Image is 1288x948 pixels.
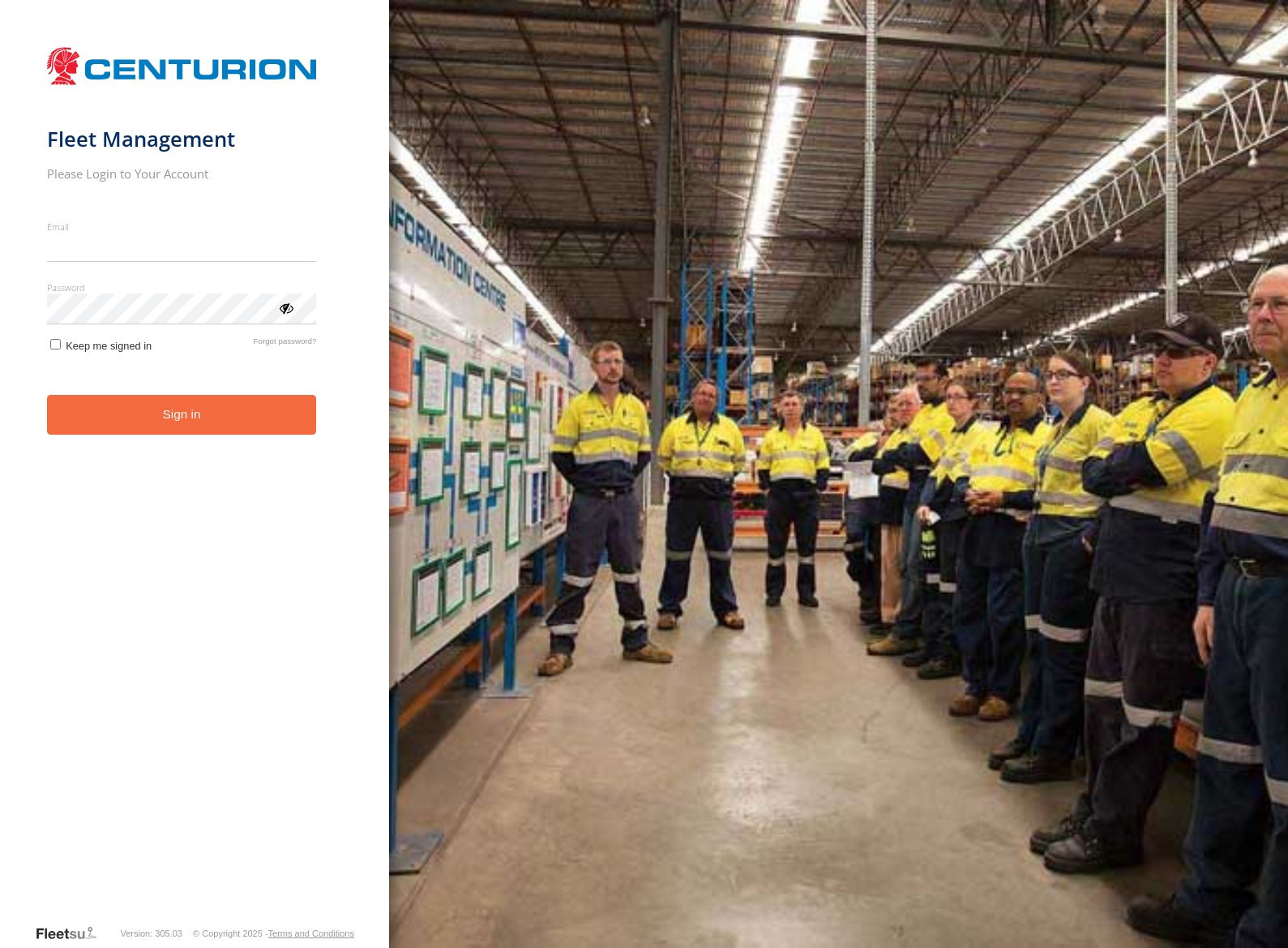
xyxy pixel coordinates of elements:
div: ViewPassword [277,299,293,315]
span: Keep me signed in [66,340,152,352]
div: Version: 305.03 [121,929,182,938]
input: Keep me signed in [50,339,61,350]
img: Centurion Transport [47,45,317,87]
div: © Copyright 2025 - [193,929,354,938]
a: Forgot password? [254,337,317,352]
label: Email [47,221,317,233]
h2: Please Login to Your Account [47,165,317,182]
button: Sign in [47,395,317,435]
label: Password [47,281,317,294]
h1: Fleet Management [47,126,317,152]
a: Visit our Website [35,925,109,942]
form: main [47,39,343,924]
a: Terms and Conditions [268,929,354,938]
